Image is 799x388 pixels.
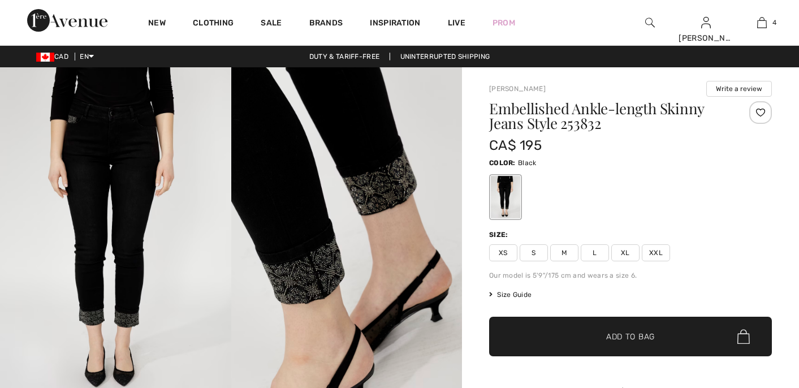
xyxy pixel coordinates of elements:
[679,32,733,44] div: [PERSON_NAME]
[491,176,520,218] div: Black
[642,244,670,261] span: XXL
[309,18,343,30] a: Brands
[193,18,234,30] a: Clothing
[261,18,282,30] a: Sale
[489,270,772,281] div: Our model is 5'9"/175 cm and wears a size 6.
[518,159,537,167] span: Black
[489,101,725,131] h1: Embellished Ankle-length Skinny Jeans Style 253832
[606,331,655,343] span: Add to Bag
[772,18,776,28] span: 4
[489,159,516,167] span: Color:
[27,9,107,32] img: 1ère Avenue
[611,244,640,261] span: XL
[489,290,532,300] span: Size Guide
[757,16,767,29] img: My Bag
[645,16,655,29] img: search the website
[550,244,578,261] span: M
[448,17,465,29] a: Live
[520,244,548,261] span: S
[493,17,515,29] a: Prom
[737,329,750,344] img: Bag.svg
[701,16,711,29] img: My Info
[489,137,542,153] span: CA$ 195
[489,230,511,240] div: Size:
[370,18,420,30] span: Inspiration
[80,53,94,61] span: EN
[706,81,772,97] button: Write a review
[701,17,711,28] a: Sign In
[489,85,546,93] a: [PERSON_NAME]
[581,244,609,261] span: L
[489,317,772,356] button: Add to Bag
[36,53,54,62] img: Canadian Dollar
[148,18,166,30] a: New
[489,244,517,261] span: XS
[735,16,789,29] a: 4
[36,53,73,61] span: CAD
